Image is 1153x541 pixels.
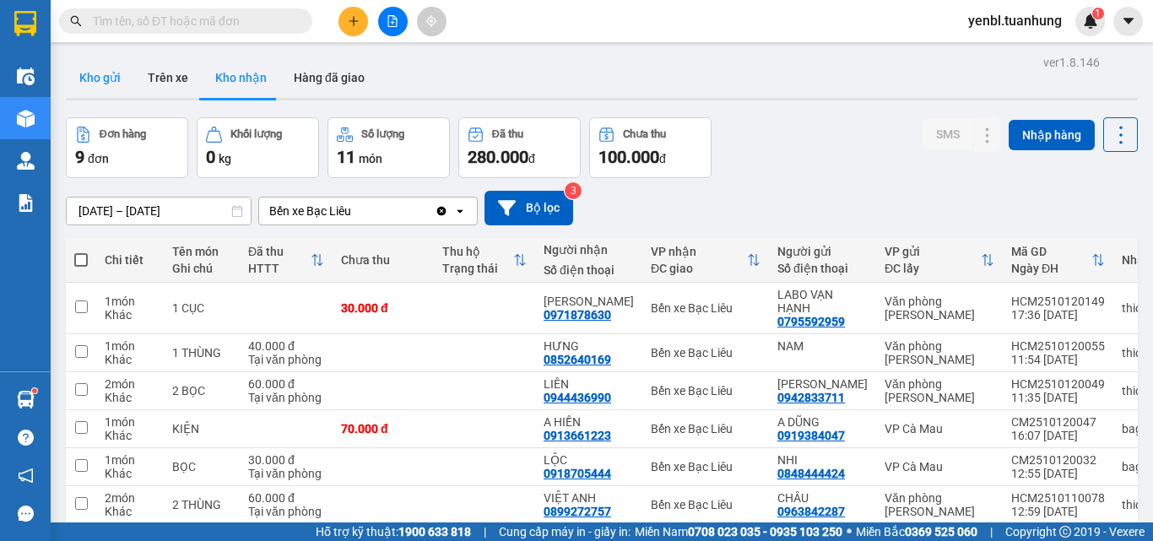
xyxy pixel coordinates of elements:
[17,391,35,408] img: warehouse-icon
[172,346,231,360] div: 1 THÙNG
[1043,53,1100,72] div: ver 1.8.146
[338,7,368,36] button: plus
[1121,14,1136,29] span: caret-down
[1011,467,1105,480] div: 12:55 [DATE]
[1059,526,1071,538] span: copyright
[341,422,425,436] div: 70.000 đ
[105,353,155,366] div: Khác
[197,117,319,178] button: Khối lượng0kg
[425,15,437,27] span: aim
[105,295,155,308] div: 1 món
[777,415,868,429] div: A DŨNG
[248,491,324,505] div: 60.000 đ
[528,152,535,165] span: đ
[105,339,155,353] div: 1 món
[499,522,631,541] span: Cung cấp máy in - giấy in:
[777,262,868,275] div: Số điện thoại
[172,301,231,315] div: 1 CỤC
[651,346,761,360] div: Bến xe Bạc Liêu
[544,243,634,257] div: Người nhận
[453,204,467,218] svg: open
[659,152,666,165] span: đ
[248,377,324,391] div: 60.000 đ
[105,391,155,404] div: Khác
[484,522,486,541] span: |
[544,453,634,467] div: LỘC
[544,505,611,518] div: 0899272757
[435,204,448,218] svg: Clear value
[248,467,324,480] div: Tại văn phòng
[348,15,360,27] span: plus
[341,253,425,267] div: Chưa thu
[248,505,324,518] div: Tại văn phòng
[248,453,324,467] div: 30.000 đ
[269,203,351,219] div: Bến xe Bạc Liêu
[240,238,333,283] th: Toggle SortBy
[876,238,1003,283] th: Toggle SortBy
[280,57,378,98] button: Hàng đã giao
[492,128,523,140] div: Đã thu
[777,377,868,391] div: NGUYỄN HẢI ĐỊNH
[885,295,994,322] div: Văn phòng [PERSON_NAME]
[777,505,845,518] div: 0963842287
[1011,339,1105,353] div: HCM2510120055
[172,498,231,511] div: 2 THÙNG
[353,203,355,219] input: Selected Bến xe Bạc Liêu.
[1011,353,1105,366] div: 11:54 [DATE]
[885,460,994,473] div: VP Cà Mau
[248,262,311,275] div: HTTT
[442,262,513,275] div: Trạng thái
[17,68,35,85] img: warehouse-icon
[172,460,231,473] div: BỌC
[635,522,842,541] span: Miền Nam
[327,117,450,178] button: Số lượng11món
[105,253,155,267] div: Chi tiết
[66,117,188,178] button: Đơn hàng9đơn
[1011,295,1105,308] div: HCM2510120149
[88,152,109,165] span: đơn
[361,128,404,140] div: Số lượng
[458,117,581,178] button: Đã thu280.000đ
[544,295,634,308] div: HOÀNG HUY
[1095,8,1101,19] span: 1
[134,57,202,98] button: Trên xe
[17,152,35,170] img: warehouse-icon
[417,7,447,36] button: aim
[1011,391,1105,404] div: 11:35 [DATE]
[387,15,398,27] span: file-add
[777,245,868,258] div: Người gửi
[544,391,611,404] div: 0944436990
[544,308,611,322] div: 0971878630
[337,147,355,167] span: 11
[777,288,868,315] div: LABO VẠN HẠNH
[885,339,994,366] div: Văn phòng [PERSON_NAME]
[1011,453,1105,467] div: CM2510120032
[105,467,155,480] div: Khác
[1011,491,1105,505] div: HCM2510110078
[1011,377,1105,391] div: HCM2510120049
[544,429,611,442] div: 0913661223
[1009,120,1095,150] button: Nhập hàng
[442,245,513,258] div: Thu hộ
[32,388,37,393] sup: 1
[1083,14,1098,29] img: icon-new-feature
[885,262,981,275] div: ĐC lấy
[589,117,712,178] button: Chưa thu100.000đ
[544,377,634,391] div: LIÊN
[623,128,666,140] div: Chưa thu
[219,152,231,165] span: kg
[651,262,747,275] div: ĐC giao
[248,353,324,366] div: Tại văn phòng
[1011,245,1091,258] div: Mã GD
[1003,238,1113,283] th: Toggle SortBy
[378,7,408,36] button: file-add
[14,11,36,36] img: logo-vxr
[847,528,852,535] span: ⚪️
[105,491,155,505] div: 2 món
[248,245,311,258] div: Đã thu
[1011,308,1105,322] div: 17:36 [DATE]
[544,339,634,353] div: HƯNG
[777,453,868,467] div: NHI
[1113,7,1143,36] button: caret-down
[905,525,977,538] strong: 0369 525 060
